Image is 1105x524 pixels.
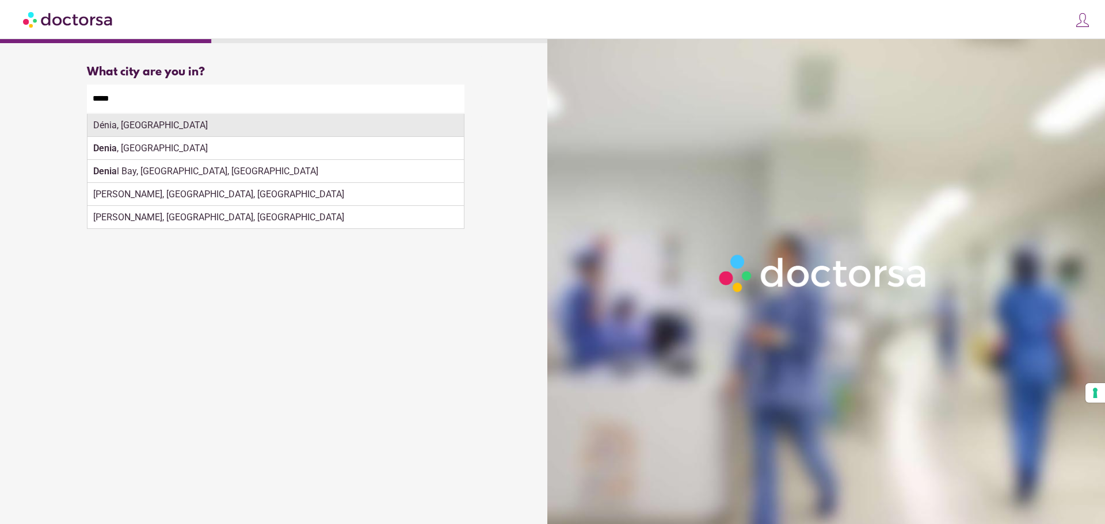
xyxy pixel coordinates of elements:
strong: Denia [93,143,117,154]
strong: Denia [93,166,117,177]
div: Make sure the city you pick is where you need assistance. [87,113,464,138]
img: Doctorsa.com [23,6,114,32]
div: Dénia, [GEOGRAPHIC_DATA] [87,114,464,137]
img: Logo-Doctorsa-trans-White-partial-flat.png [713,248,934,298]
div: What city are you in? [87,66,464,79]
button: Your consent preferences for tracking technologies [1085,383,1105,403]
div: [PERSON_NAME], [GEOGRAPHIC_DATA], [GEOGRAPHIC_DATA] [87,206,464,229]
div: , [GEOGRAPHIC_DATA] [87,137,464,160]
img: icons8-customer-100.png [1074,12,1091,28]
div: [PERSON_NAME], [GEOGRAPHIC_DATA], [GEOGRAPHIC_DATA] [87,183,464,206]
div: l Bay, [GEOGRAPHIC_DATA], [GEOGRAPHIC_DATA] [87,160,464,183]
